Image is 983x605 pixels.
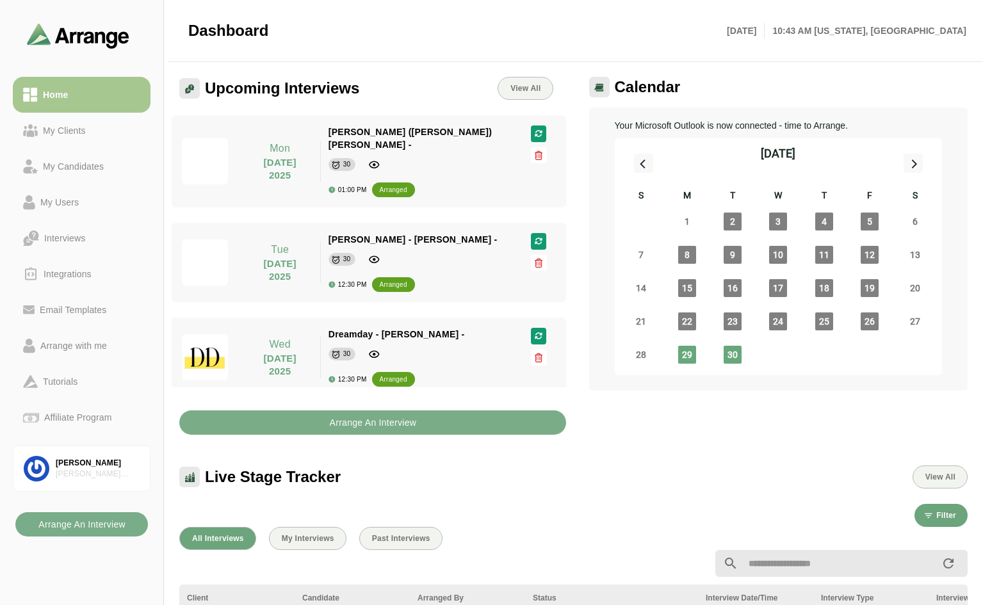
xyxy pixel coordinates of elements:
div: 12:30 PM [329,376,367,383]
span: Sunday, September 28, 2025 [632,346,650,364]
div: [PERSON_NAME] [56,458,140,469]
div: M [664,188,710,205]
p: Your Microsoft Outlook is now connected - time to Arrange. [615,118,943,133]
button: My Interviews [269,527,346,550]
span: All Interviews [191,534,244,543]
span: [PERSON_NAME] ([PERSON_NAME]) [PERSON_NAME] - [329,127,492,150]
span: Monday, September 22, 2025 [678,312,696,330]
div: Affiliate Program [39,410,117,425]
span: Sunday, September 7, 2025 [632,246,650,264]
p: [DATE] 2025 [248,156,313,182]
div: 30 [343,348,351,360]
a: My Clients [13,113,150,149]
span: Tuesday, September 23, 2025 [724,312,742,330]
span: Saturday, September 6, 2025 [906,213,924,230]
div: Candidate [302,592,402,604]
p: 10:43 AM [US_STATE], [GEOGRAPHIC_DATA] [765,23,966,38]
img: arrangeai-name-small-logo.4d2b8aee.svg [27,23,129,48]
span: Monday, September 29, 2025 [678,346,696,364]
span: Wednesday, September 17, 2025 [769,279,787,297]
span: Monday, September 1, 2025 [678,213,696,230]
p: [DATE] [727,23,765,38]
span: Monday, September 8, 2025 [678,246,696,264]
a: Email Templates [13,292,150,328]
span: Thursday, September 25, 2025 [815,312,833,330]
div: My Users [35,195,84,210]
span: Sunday, September 14, 2025 [632,279,650,297]
a: My Users [13,184,150,220]
img: dreamdayla_logo.jpg [182,334,228,380]
span: Monday, September 15, 2025 [678,279,696,297]
span: Wednesday, September 24, 2025 [769,312,787,330]
a: Interviews [13,220,150,256]
div: arranged [380,373,407,386]
span: Tuesday, September 2, 2025 [724,213,742,230]
div: Interview Date/Time [706,592,806,604]
div: W [756,188,801,205]
div: S [619,188,664,205]
div: T [801,188,847,205]
span: View All [925,472,955,481]
span: Wednesday, September 10, 2025 [769,246,787,264]
p: Wed [248,337,313,352]
div: Tutorials [38,374,83,389]
div: Email Templates [35,302,111,318]
div: Integrations [38,266,97,282]
a: Home [13,77,150,113]
div: arranged [380,278,407,291]
div: Arranged By [418,592,517,604]
span: Thursday, September 18, 2025 [815,279,833,297]
span: Tuesday, September 30, 2025 [724,346,742,364]
div: My Clients [38,123,91,138]
a: My Candidates [13,149,150,184]
a: Affiliate Program [13,399,150,435]
div: [PERSON_NAME] Associates [56,469,140,480]
i: appended action [941,556,956,571]
span: Friday, September 19, 2025 [861,279,879,297]
span: Saturday, September 13, 2025 [906,246,924,264]
span: View All [510,84,540,93]
div: 01:00 PM [329,186,367,193]
a: Integrations [13,256,150,292]
button: View All [913,465,968,488]
p: [DATE] 2025 [248,352,313,378]
div: F [847,188,892,205]
div: [DATE] [761,145,795,163]
div: arranged [380,184,407,197]
span: My Interviews [281,534,334,543]
button: Arrange An Interview [15,512,148,536]
b: Arrange An Interview [38,512,126,536]
a: Tutorials [13,364,150,399]
a: View All [498,77,553,100]
span: Dashboard [188,21,268,40]
div: Status [533,592,690,604]
p: [DATE] 2025 [248,257,313,283]
div: T [710,188,755,205]
span: Thursday, September 4, 2025 [815,213,833,230]
button: Past Interviews [359,527,443,550]
span: Live Stage Tracker [205,467,341,487]
a: [PERSON_NAME][PERSON_NAME] Associates [13,446,150,492]
span: Saturday, September 27, 2025 [906,312,924,330]
div: Arrange with me [35,338,112,353]
div: 30 [343,158,351,171]
span: Friday, September 5, 2025 [861,213,879,230]
span: Tuesday, September 16, 2025 [724,279,742,297]
div: S [893,188,938,205]
span: Wednesday, September 3, 2025 [769,213,787,230]
span: Dreamday - [PERSON_NAME] - [329,329,465,339]
span: Tuesday, September 9, 2025 [724,246,742,264]
span: Friday, September 12, 2025 [861,246,879,264]
button: Arrange An Interview [179,410,566,435]
div: Interview Type [821,592,921,604]
p: Mon [248,141,313,156]
p: Tue [248,242,313,257]
button: All Interviews [179,527,256,550]
span: Sunday, September 21, 2025 [632,312,650,330]
div: Interviews [39,230,90,246]
span: [PERSON_NAME] - [PERSON_NAME] - [329,234,498,245]
button: Filter [914,504,968,527]
span: Calendar [615,77,681,97]
div: 30 [343,253,351,266]
a: Arrange with me [13,328,150,364]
